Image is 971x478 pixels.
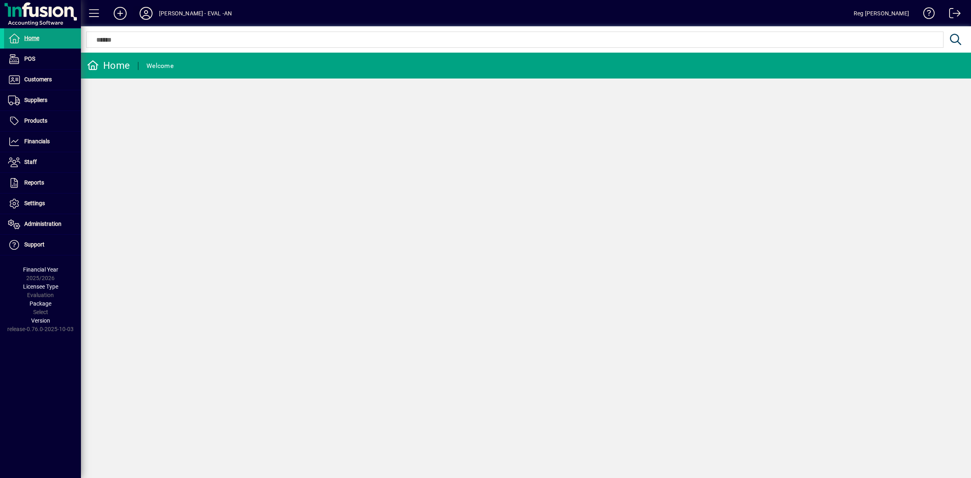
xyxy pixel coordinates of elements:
[133,6,159,21] button: Profile
[24,179,44,186] span: Reports
[87,59,130,72] div: Home
[24,200,45,206] span: Settings
[854,7,909,20] div: Reg [PERSON_NAME]
[4,152,81,172] a: Staff
[24,241,45,248] span: Support
[30,300,51,307] span: Package
[917,2,935,28] a: Knowledge Base
[24,117,47,124] span: Products
[159,7,232,20] div: [PERSON_NAME] - EVAL -AN
[4,70,81,90] a: Customers
[4,173,81,193] a: Reports
[943,2,961,28] a: Logout
[24,35,39,41] span: Home
[4,193,81,214] a: Settings
[24,159,37,165] span: Staff
[24,55,35,62] span: POS
[146,59,174,72] div: Welcome
[4,132,81,152] a: Financials
[23,266,58,273] span: Financial Year
[4,214,81,234] a: Administration
[24,221,61,227] span: Administration
[24,97,47,103] span: Suppliers
[31,317,50,324] span: Version
[4,90,81,110] a: Suppliers
[4,49,81,69] a: POS
[24,138,50,144] span: Financials
[4,111,81,131] a: Products
[24,76,52,83] span: Customers
[107,6,133,21] button: Add
[23,283,58,290] span: Licensee Type
[4,235,81,255] a: Support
